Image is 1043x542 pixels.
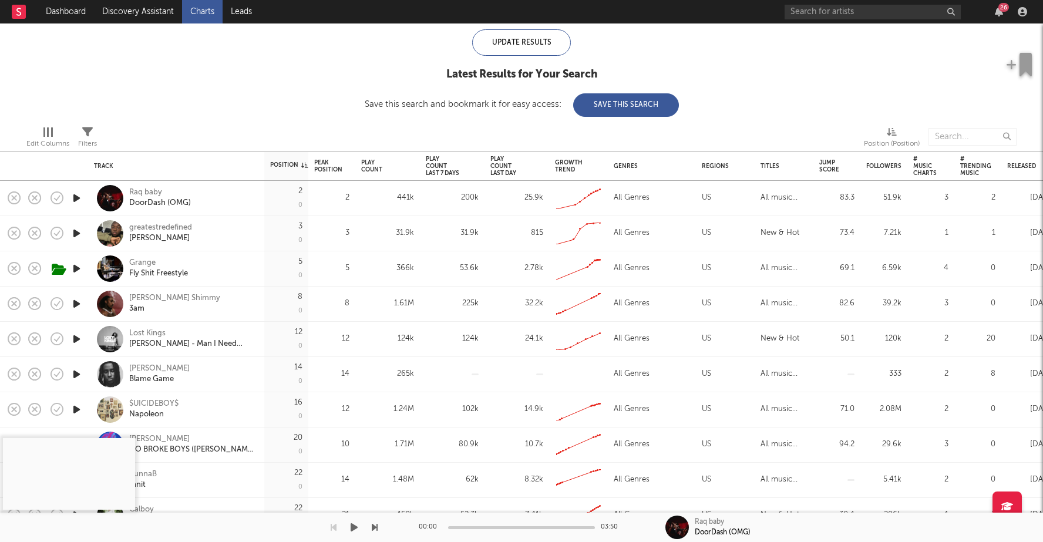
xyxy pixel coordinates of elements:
div: 7.21k [866,226,901,240]
div: 2 [913,367,948,381]
div: [PERSON_NAME] - Man I Need (Lost Kings Remix) [129,339,255,349]
div: US [702,402,711,416]
div: 2 [298,187,302,195]
div: 1 [913,226,948,240]
div: 1 [960,226,995,240]
div: 2 [913,332,948,346]
div: Followers [866,163,901,170]
div: [PERSON_NAME] [129,363,190,374]
div: All music genres [761,402,808,416]
div: 39.2k [866,297,901,311]
div: 3 [913,437,948,452]
div: US [702,191,711,205]
div: All music genres [761,473,808,487]
div: 366k [361,261,414,275]
div: 1.61M [361,297,414,311]
div: 69.1 [819,261,854,275]
div: DoorDash (OMG) [129,198,191,208]
div: 53.6k [426,261,479,275]
div: Edit Columns [26,122,69,156]
div: 225k [426,297,479,311]
div: 24.1k [490,332,543,346]
div: 14.9k [490,402,543,416]
div: All Genres [614,226,650,240]
button: Save This Search [573,93,679,117]
div: [PERSON_NAME] [129,434,255,445]
div: 0 [960,473,995,487]
div: US [702,367,711,381]
div: 32.2k [490,297,543,311]
div: 2 [913,473,948,487]
div: 12 [314,332,349,346]
div: Blame Game [129,374,190,385]
div: 8 [960,367,995,381]
div: US [702,297,711,311]
div: 20 [294,434,302,442]
div: Jump Score [819,159,839,173]
div: 7.41k [490,508,543,522]
div: US [702,261,711,275]
div: Position [270,161,308,169]
a: CalboyShe Know (In Too Deep) [129,504,214,526]
div: Update Results [472,29,571,56]
div: 206k [866,508,901,522]
div: 50.1 [819,332,854,346]
div: All Genres [614,437,650,452]
div: 150k [361,508,414,522]
div: Play Count [361,159,396,173]
div: 0 [298,484,302,490]
div: 03:50 [601,520,624,534]
div: 30.4 [819,508,854,522]
div: 80.9k [426,437,479,452]
div: 2 [314,191,349,205]
div: 14 [294,363,302,371]
div: All music genres [761,367,808,381]
div: $UICIDEBOY$ [129,399,179,409]
div: 14 [314,367,349,381]
div: Filters [78,137,97,151]
div: 5 [314,261,349,275]
button: 26 [995,7,1003,16]
div: Calboy [129,504,214,515]
div: US [702,226,711,240]
div: 51.9k [866,191,901,205]
div: 0 [298,343,302,349]
div: Released [1007,163,1037,170]
div: 1.24M [361,402,414,416]
a: $UICIDEBOY$Napoleon [129,399,179,420]
div: 3 [913,191,948,205]
div: Growth Trend [555,159,584,173]
div: 2 [913,402,948,416]
div: 20 [960,332,995,346]
div: 12 [314,402,349,416]
div: 00:00 [419,520,442,534]
div: 82.6 [819,297,854,311]
div: Fly Shit Freestyle [129,268,188,279]
div: [PERSON_NAME] Shimmy [129,293,220,304]
div: Peak Position [314,159,342,173]
div: 3 [298,223,302,230]
div: 0 [960,297,995,311]
div: 0 [298,378,302,385]
div: All music genres [761,261,808,275]
div: 22 [294,469,302,477]
a: Lost Kings[PERSON_NAME] - Man I Need (Lost Kings Remix) [129,328,255,349]
div: 5 [298,258,302,265]
div: 0 [298,449,302,455]
div: Innit [129,480,146,490]
div: US [702,437,711,452]
div: New & Hot [761,508,799,522]
div: 1.48M [361,473,414,487]
div: Genres [614,163,684,170]
div: US [702,473,711,487]
div: 31.9k [361,226,414,240]
div: Position (Position) [864,137,920,151]
div: 200k [426,191,479,205]
div: 2.78k [490,261,543,275]
div: All music genres [761,297,808,311]
div: 0 [960,402,995,416]
div: # Trending Music [960,156,991,177]
a: greatestredefined[PERSON_NAME] [129,223,192,244]
div: 1.71M [361,437,414,452]
div: Titles [761,163,802,170]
